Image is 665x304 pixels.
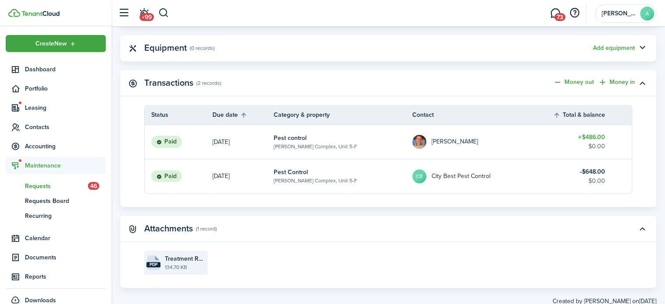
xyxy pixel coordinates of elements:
button: Open menu [6,35,106,52]
img: Jack Wittenstein [412,135,426,149]
th: Sort [212,110,274,120]
panel-main-title: Equipment [144,43,187,53]
status: Paid [151,170,182,182]
panel-main-title: Attachments [144,224,193,234]
span: Dashboard [25,65,106,74]
button: Open sidebar [115,5,132,21]
file-extension: pdf [146,262,160,267]
span: Documents [25,253,106,262]
p: [DATE] [212,137,230,147]
a: [DATE] [212,125,274,159]
avatar-text: CB [412,169,426,183]
a: Recurring [6,208,106,223]
a: Pest control[PERSON_NAME] Complex, Unit 5-F [274,125,412,159]
table-profile-info-text: [PERSON_NAME] [432,138,478,145]
table-subtitle: [PERSON_NAME] Complex, Unit 5-F [274,177,357,185]
a: Money out [553,78,594,87]
button: Toggle accordion [635,221,650,236]
th: Category & property [274,110,412,119]
a: CBCity Best Pest Control [412,159,551,193]
th: Sort [553,110,612,120]
a: Dashboard [6,61,106,78]
table-profile-info-text: City Best Pest Control [432,173,491,180]
a: $486.00$0.00 [550,125,612,159]
p: [DATE] [212,171,230,181]
panel-main-body: Toggle accordion [120,251,656,288]
a: Pest Control[PERSON_NAME] Complex, Unit 5-F [274,159,412,193]
a: Money in [598,78,635,87]
a: Messaging [547,2,564,24]
span: Accounting [25,142,106,151]
button: Search [158,6,169,21]
table-amount-title: $648.00 [580,167,605,176]
a: Requests46 [6,178,106,193]
a: $648.00$0.00 [550,159,612,193]
table-info-title: Pest control [274,133,306,143]
span: Create New [35,41,67,47]
th: Contact [412,110,551,119]
img: TenantCloud [8,9,20,17]
button: Toggle accordion [635,76,650,91]
a: [DATE] [212,159,274,193]
span: Alanna [602,10,637,17]
table-subtitle: [PERSON_NAME] Complex, Unit 5-F [274,143,357,150]
avatar-text: A [640,7,654,21]
span: Recurring [25,211,106,220]
panel-main-subtitle: (0 records) [190,44,215,52]
file-icon: File [146,255,160,270]
span: Portfolio [25,84,106,93]
a: Reports [6,268,106,285]
a: Requests Board [6,193,106,208]
status: Paid [151,136,182,148]
th: Status [145,110,212,119]
table-info-title: Pest Control [274,168,308,177]
table-amount-title: $486.00 [578,133,605,142]
file-size: 134.70 KB [165,263,205,271]
span: Treatment Report - [DATE].pdf [165,254,205,263]
span: Leasing [25,103,106,112]
img: TenantCloud [21,11,59,16]
span: 46 [88,182,99,190]
button: Open resource center [567,6,582,21]
a: Notifications [136,2,152,24]
span: Maintenance [25,161,106,170]
panel-main-subtitle: (1 record) [196,225,217,233]
button: Toggle accordion [635,41,650,56]
table-amount-description: $0.00 [588,176,605,185]
a: Paid [145,159,212,193]
panel-main-body: Toggle accordion [120,105,656,207]
table-amount-description: $0.00 [588,142,605,151]
span: Reports [25,272,106,281]
span: Requests Board [25,196,106,206]
span: Calendar [25,234,106,243]
span: 73 [554,13,565,21]
a: Jack Wittenstein[PERSON_NAME] [412,125,551,159]
a: Paid [145,125,212,159]
span: Contacts [25,122,106,132]
panel-main-subtitle: (2 records) [196,79,221,87]
span: +99 [139,13,154,21]
panel-main-title: Transactions [144,78,193,88]
span: Requests [25,182,88,191]
button: Add equipment [593,45,635,52]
